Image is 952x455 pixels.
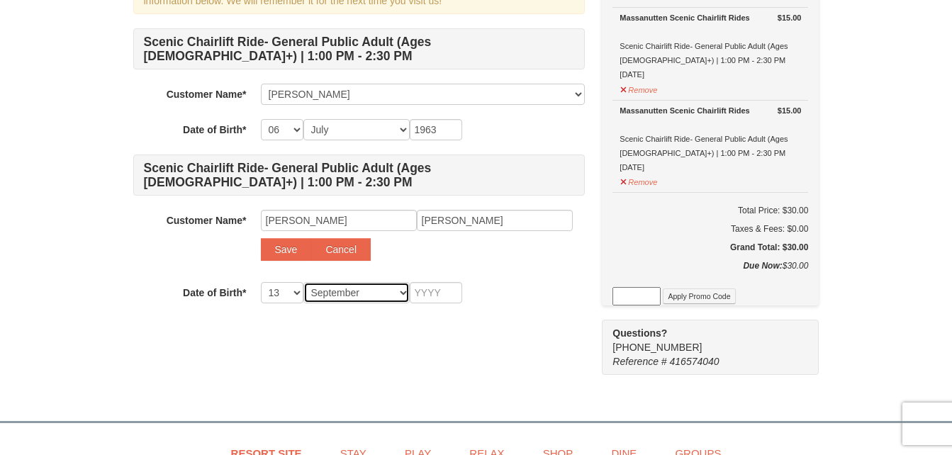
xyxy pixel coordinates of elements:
div: Taxes & Fees: $0.00 [612,222,808,236]
span: [PHONE_NUMBER] [612,326,793,353]
div: Scenic Chairlift Ride- General Public Adult (Ages [DEMOGRAPHIC_DATA]+) | 1:00 PM - 2:30 PM [DATE] [620,103,801,174]
span: 416574040 [670,356,719,367]
h5: Grand Total: $30.00 [612,240,808,254]
button: Save [261,238,312,261]
div: Scenic Chairlift Ride- General Public Adult (Ages [DEMOGRAPHIC_DATA]+) | 1:00 PM - 2:30 PM [DATE] [620,11,801,82]
strong: $15.00 [778,11,802,25]
h4: Scenic Chairlift Ride- General Public Adult (Ages [DEMOGRAPHIC_DATA]+) | 1:00 PM - 2:30 PM [133,155,585,196]
button: Remove [620,79,658,97]
div: Massanutten Scenic Chairlift Rides [620,103,801,118]
button: Apply Promo Code [663,288,735,304]
strong: Date of Birth* [183,124,246,135]
input: YYYY [410,119,462,140]
input: First Name [261,210,417,231]
strong: Customer Name* [167,215,247,226]
span: Reference # [612,356,666,367]
input: Last Name [417,210,573,231]
strong: Date of Birth* [183,287,246,298]
div: $30.00 [612,259,808,287]
strong: Customer Name* [167,89,247,100]
button: Remove [620,172,658,189]
strong: Due Now: [743,261,782,271]
input: YYYY [410,282,462,303]
button: Cancel [311,238,371,261]
div: Massanutten Scenic Chairlift Rides [620,11,801,25]
h6: Total Price: $30.00 [612,203,808,218]
h4: Scenic Chairlift Ride- General Public Adult (Ages [DEMOGRAPHIC_DATA]+) | 1:00 PM - 2:30 PM [133,28,585,69]
strong: $15.00 [778,103,802,118]
strong: Questions? [612,327,667,339]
